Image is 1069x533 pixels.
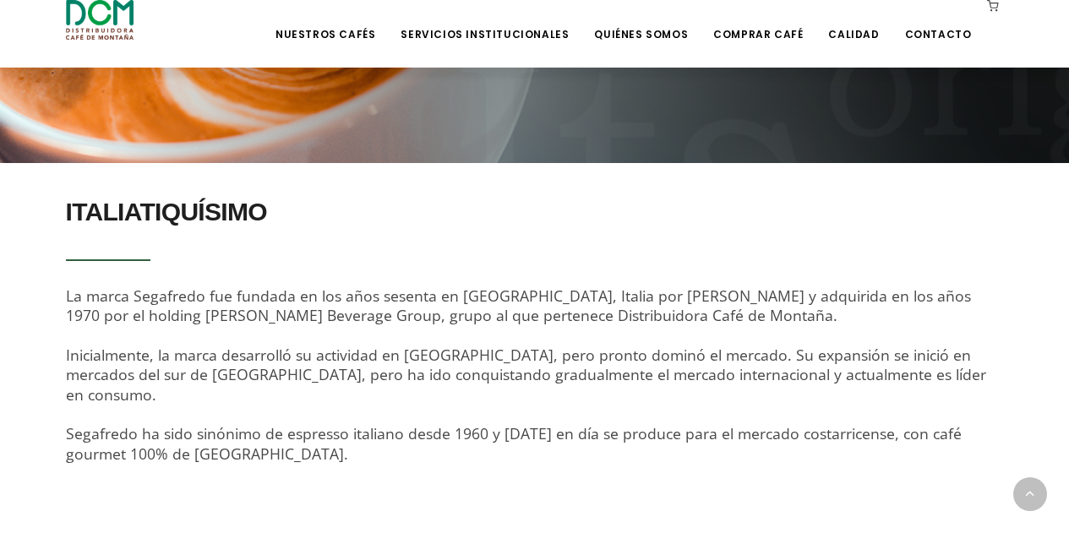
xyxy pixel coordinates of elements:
a: Servicios Institucionales [390,2,579,41]
a: Nuestros Cafés [265,2,385,41]
a: Contacto [895,2,982,41]
span: La marca Segafredo fue fundada en los años sesenta en [GEOGRAPHIC_DATA], Italia por [PERSON_NAME]... [66,286,986,464]
a: Quiénes Somos [584,2,698,41]
h2: ITALIATIQUÍSIMO [66,188,1004,236]
a: Calidad [818,2,889,41]
a: Comprar Café [703,2,813,41]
